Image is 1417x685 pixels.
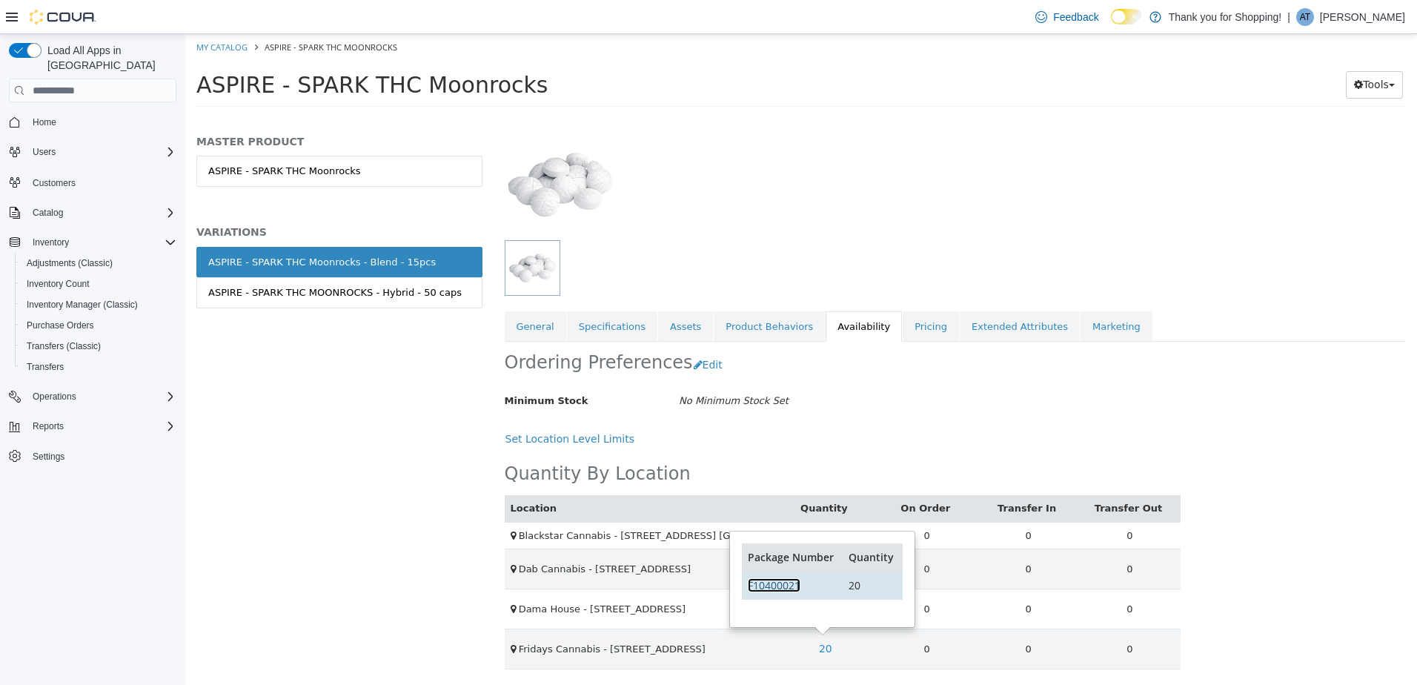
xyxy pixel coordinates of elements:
h2: Quantity By Location [319,428,505,451]
span: Inventory Manager (Classic) [21,296,176,314]
span: Users [33,146,56,158]
span: Reports [33,420,64,432]
button: Inventory Manager (Classic) [15,294,182,315]
button: Tools [1161,37,1218,64]
span: Inventory Count [21,275,176,293]
button: Catalog [27,204,69,222]
span: Purchase Orders [21,317,176,334]
button: Inventory [27,234,75,251]
a: Availability [640,277,717,308]
a: Specifications [382,277,472,308]
td: 0 [691,488,792,515]
span: ASPIRE - SPARK THC Moonrocks [11,38,363,64]
span: Fridays Cannabis - [STREET_ADDRESS] [333,609,520,621]
span: Home [27,113,176,131]
i: No Minimum Stock Set [494,361,603,372]
button: Operations [3,386,182,407]
span: Adjustments (Classic) [21,254,176,272]
span: Operations [33,391,76,403]
span: AT [1300,8,1310,26]
span: Catalog [27,204,176,222]
a: Home [27,113,62,131]
a: My Catalog [11,7,62,19]
a: Transfer Out [909,469,980,480]
span: ASPIRE - SPARK THC Moonrocks [79,7,212,19]
button: Transfers [15,357,182,377]
a: Quantity [615,469,666,480]
a: Assets [473,277,528,308]
span: Inventory Count [27,278,90,290]
nav: Complex example [9,105,176,506]
button: Package Number [563,515,651,531]
span: Transfers [27,361,64,373]
img: 150 [319,95,431,206]
span: Transfers (Classic) [21,337,176,355]
td: 0 [589,488,691,515]
a: Customers [27,174,82,192]
a: Inventory Count [21,275,96,293]
span: Dama House - [STREET_ADDRESS] [333,569,500,580]
td: 0 [691,595,792,635]
button: Settings [3,446,182,467]
a: Extended Attributes [774,277,895,308]
span: Home [33,116,56,128]
button: Inventory [3,232,182,253]
span: Inventory [27,234,176,251]
span: Purchase Orders [27,320,94,331]
span: Minimum Stock [319,361,403,372]
span: Inventory Manager (Classic) [27,299,138,311]
td: 0 [894,555,995,595]
a: Purchase Orders [21,317,100,334]
button: Reports [27,417,70,435]
a: Feedback [1029,2,1104,32]
button: Inventory Count [15,274,182,294]
div: ASPIRE - SPARK THC MOONROCKS - Hybrid - 50 caps [23,251,276,266]
span: Transfers [21,358,176,376]
span: Blackstar Cannabis - [STREET_ADDRESS] [GEOGRAPHIC_DATA] [333,496,635,507]
a: Transfers [21,358,70,376]
div: ASPIRE - SPARK THC Moonrocks - Blend - 15pcs [23,221,250,236]
td: 0 [691,515,792,555]
button: Catalog [3,202,182,223]
button: Set Location Level Limits [319,391,458,419]
a: General [319,277,381,308]
span: Load All Apps in [GEOGRAPHIC_DATA] [42,43,176,73]
td: 0 [894,595,995,635]
span: Dab Cannabis - [STREET_ADDRESS] [333,529,505,540]
a: On Order [715,469,768,480]
td: 0 [691,555,792,595]
a: Product Behaviors [528,277,640,308]
span: Catalog [33,207,63,219]
span: Settings [33,451,64,463]
a: F10400021 [563,544,615,558]
span: Feedback [1053,10,1098,24]
button: Operations [27,388,82,406]
td: 0 [792,595,894,635]
td: 20 [657,537,717,566]
span: Customers [33,177,76,189]
h2: Ordering Preferences [319,317,508,340]
td: 0 [894,488,995,515]
span: Settings [27,447,176,466]
a: Settings [27,448,70,466]
button: Purchase Orders [15,315,182,336]
span: Transfers (Classic) [27,340,101,352]
div: Adam Tottle [1296,8,1314,26]
span: Customers [27,173,176,191]
a: Marketing [895,277,967,308]
a: ASPIRE - SPARK THC Moonrocks [11,122,297,153]
a: Inventory Manager (Classic) [21,296,144,314]
a: 20 [625,601,655,629]
span: Operations [27,388,176,406]
button: Edit [508,317,545,345]
img: Cova [30,10,96,24]
button: Users [3,142,182,162]
p: | [1287,8,1290,26]
span: Dark Mode [1111,24,1112,25]
td: 0 [792,488,894,515]
button: Transfers (Classic) [15,336,182,357]
a: Transfers (Classic) [21,337,107,355]
td: 0 [894,515,995,555]
span: Inventory [33,236,69,248]
button: Location [325,467,374,482]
